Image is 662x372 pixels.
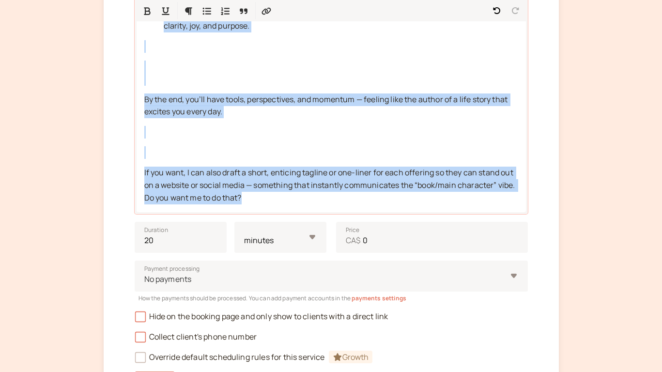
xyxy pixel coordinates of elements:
[352,294,406,302] a: payments settings
[135,222,227,253] input: Duration
[143,274,145,285] input: Payment processingNo payments
[180,2,197,19] button: Formatting Options
[488,2,506,19] button: Undo
[135,311,388,322] span: Hide on the booking page and only show to clients with a direct link
[329,351,373,363] span: Growth
[329,352,373,362] a: Growth
[135,352,373,362] span: Override default scheduling rules for this service
[135,331,257,342] span: Collect client's phone number
[135,292,528,303] div: How the payments should be processed. You can add payment accounts in the
[507,2,524,19] button: Redo
[144,167,517,203] span: If you want, I can also draft a short, enticing tagline or one-liner for each offering so they ca...
[216,2,234,19] button: Numbered List
[144,94,509,117] span: By the end, you’ll have tools, perspectives, and momentum — feeling like the author of a life sto...
[164,8,518,31] span: Chapter Four – Integration & Action: Create a personalized roadmap to keep writing your story wit...
[144,225,168,235] span: Duration
[139,2,156,19] button: Format Bold
[144,264,200,274] span: Payment processing
[157,2,174,19] button: Format Underline
[346,234,360,247] span: CA$
[235,2,252,19] button: Quote
[346,225,360,235] span: Price
[336,222,528,253] input: PriceCA$
[198,2,216,19] button: Bulleted List
[614,325,662,372] iframe: Chat Widget
[258,2,275,19] button: Insert Link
